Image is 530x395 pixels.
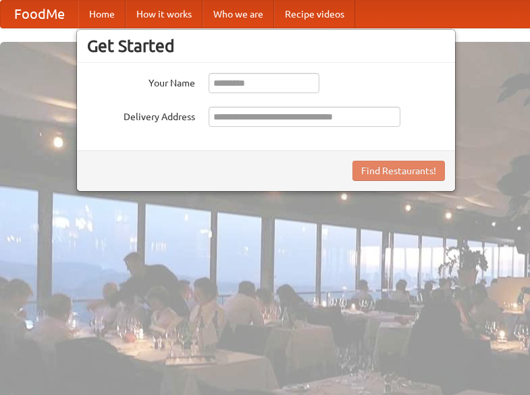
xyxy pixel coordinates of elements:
[1,1,78,28] a: FoodMe
[126,1,203,28] a: How it works
[78,1,126,28] a: Home
[203,1,274,28] a: Who we are
[87,73,195,90] label: Your Name
[87,36,445,56] h3: Get Started
[352,161,445,181] button: Find Restaurants!
[274,1,355,28] a: Recipe videos
[87,107,195,124] label: Delivery Address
